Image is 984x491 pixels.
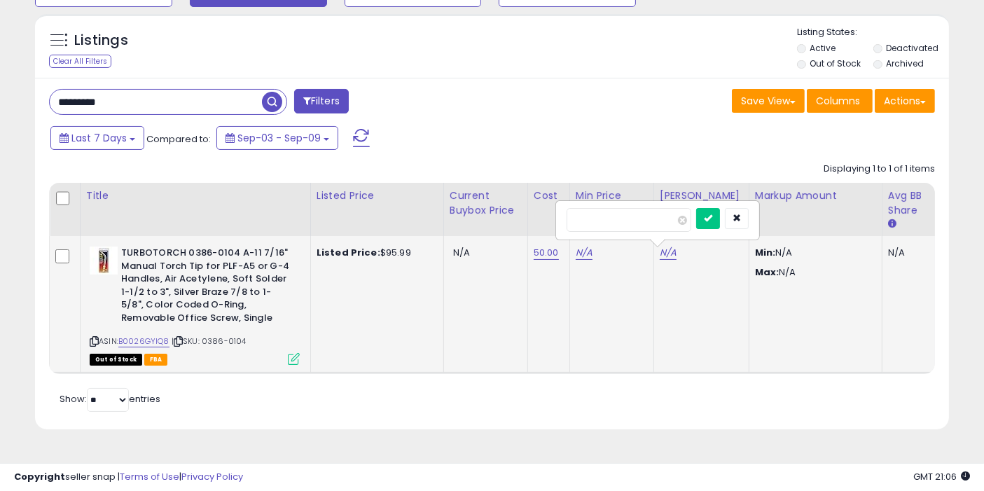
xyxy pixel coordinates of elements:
div: Title [86,188,305,203]
div: Current Buybox Price [450,188,522,218]
div: Avg BB Share [888,188,939,218]
p: N/A [755,247,871,259]
div: Markup Amount [755,188,876,203]
span: 2025-09-17 21:06 GMT [913,470,970,483]
span: FBA [144,354,168,366]
a: Terms of Use [120,470,179,483]
a: 50.00 [534,246,559,260]
a: N/A [576,246,593,260]
span: Compared to: [146,132,211,146]
b: TURBOTORCH 0386-0104 A-11 7/16" Manual Torch Tip for PLF-A5 or G-4 Handles, Air Acetylene, Soft S... [121,247,291,328]
div: Listed Price [317,188,438,203]
button: Sep-03 - Sep-09 [216,126,338,150]
button: Columns [807,89,873,113]
span: | SKU: 0386-0104 [172,336,247,347]
p: N/A [755,266,871,279]
div: $95.99 [317,247,433,259]
strong: Min: [755,246,776,259]
p: Listing States: [797,26,949,39]
button: Last 7 Days [50,126,144,150]
span: Last 7 Days [71,131,127,145]
button: Actions [875,89,935,113]
label: Active [810,42,836,54]
div: Min Price [576,188,648,203]
div: Clear All Filters [49,55,111,68]
img: 41QpcLRhgLL._SL40_.jpg [90,247,118,275]
span: Sep-03 - Sep-09 [237,131,321,145]
label: Archived [887,57,924,69]
label: Deactivated [887,42,939,54]
span: N/A [453,246,470,259]
h5: Listings [74,31,128,50]
b: Listed Price: [317,246,380,259]
div: N/A [888,247,934,259]
label: Out of Stock [810,57,861,69]
a: N/A [660,246,677,260]
button: Filters [294,89,349,113]
span: Show: entries [60,392,160,406]
strong: Max: [755,265,779,279]
a: Privacy Policy [181,470,243,483]
div: seller snap | | [14,471,243,484]
div: ASIN: [90,247,300,364]
button: Save View [732,89,805,113]
span: All listings that are currently out of stock and unavailable for purchase on Amazon [90,354,142,366]
div: Cost [534,188,564,203]
a: B0026GYIQ8 [118,336,169,347]
div: [PERSON_NAME] [660,188,743,203]
span: Columns [816,94,860,108]
strong: Copyright [14,470,65,483]
small: Avg BB Share. [888,218,896,230]
div: Displaying 1 to 1 of 1 items [824,162,935,176]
